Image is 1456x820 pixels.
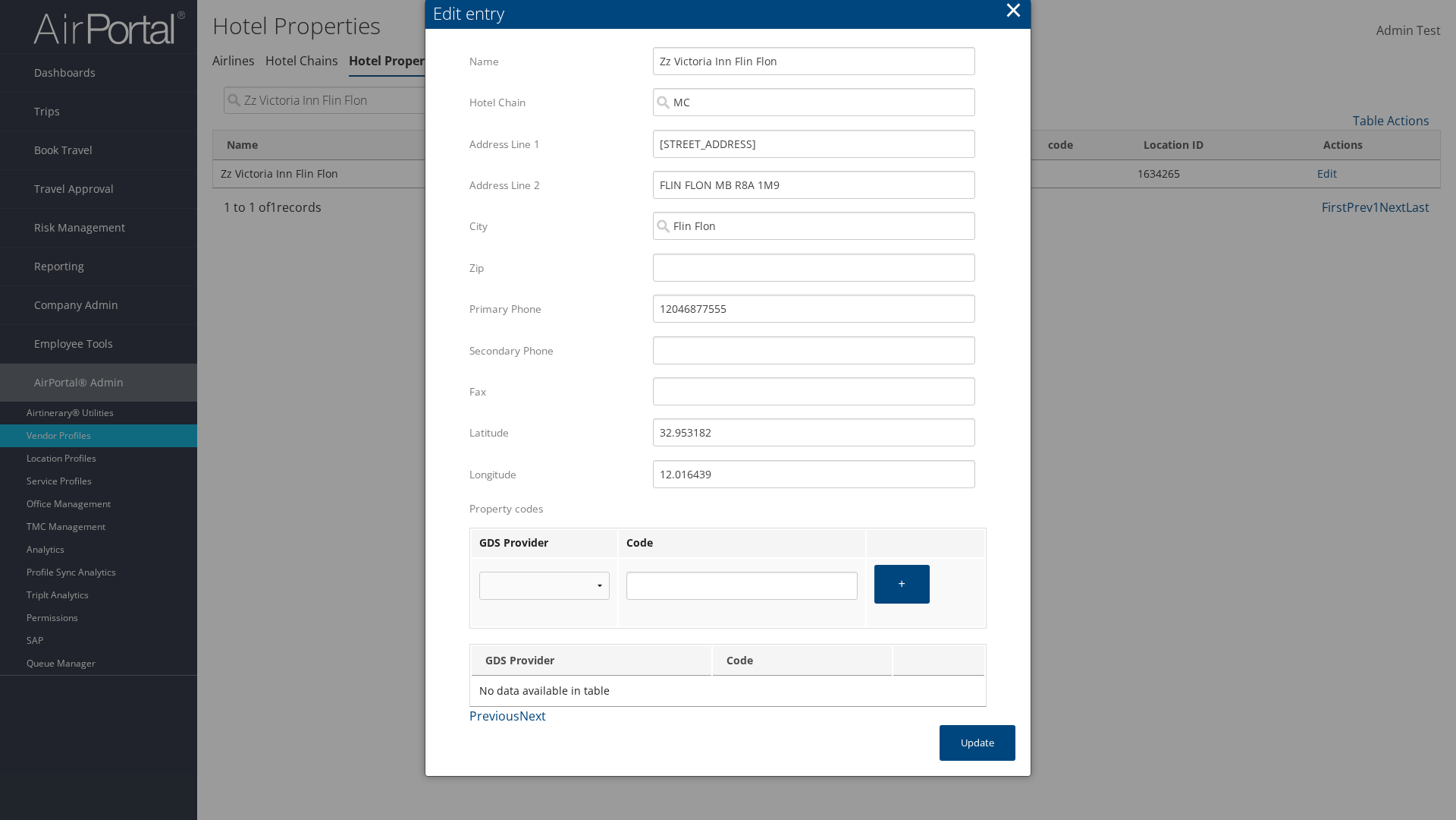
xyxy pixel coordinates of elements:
th: : activate to sort column ascending [893,646,984,676]
a: Previous [469,708,519,724]
button: Update [940,725,1015,761]
label: Longitude [469,460,642,489]
td: No data available in table [472,677,984,705]
label: City [469,212,642,241]
a: Next [519,708,546,724]
button: + [874,565,930,604]
th: Code: activate to sort column ascending [713,646,892,676]
label: Name [469,47,642,76]
label: Latitude [469,418,642,447]
label: Address Line 2 [469,171,642,200]
label: Zip [469,254,642,282]
th: GDS Provider: activate to sort column descending [472,646,711,676]
label: Primary Phone [469,295,642,323]
label: Secondary Phone [469,336,642,365]
label: Address Line 1 [469,130,642,159]
div: Edit entry [433,2,1031,25]
label: Property codes [469,501,987,516]
label: Fax [469,377,642,406]
th: Code [619,530,865,557]
label: Hotel Chain [469,88,642,117]
th: GDS Provider [472,530,617,557]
